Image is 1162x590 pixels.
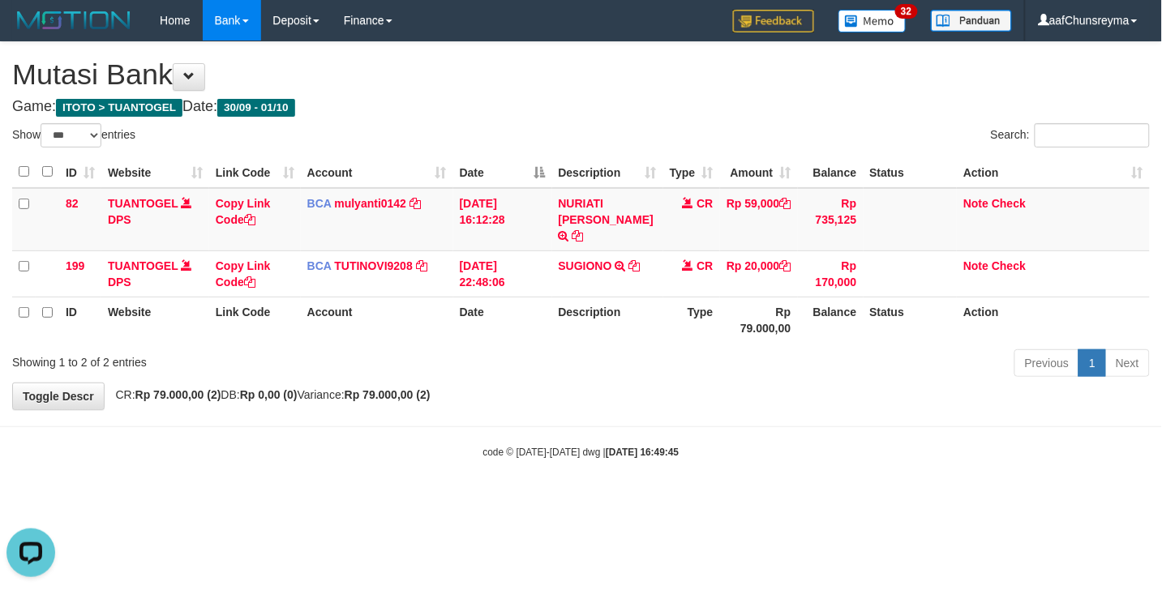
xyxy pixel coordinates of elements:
a: Copy Link Code [216,197,271,226]
th: Description [552,297,663,343]
th: Balance [798,156,864,188]
span: BCA [307,259,332,272]
img: MOTION_logo.png [12,8,135,32]
th: ID: activate to sort column ascending [59,156,101,188]
th: Type: activate to sort column ascending [663,156,720,188]
th: Link Code: activate to sort column ascending [209,156,301,188]
th: Account [301,297,453,343]
th: ID [59,297,101,343]
th: Date [453,297,552,343]
a: TUTINOVI9208 [334,259,412,272]
th: Action: activate to sort column ascending [957,156,1150,188]
th: Rp 79.000,00 [720,297,798,343]
img: Button%20Memo.svg [838,10,907,32]
th: Link Code [209,297,301,343]
button: Open LiveChat chat widget [6,6,55,55]
span: BCA [307,197,332,210]
th: Description: activate to sort column ascending [552,156,663,188]
strong: [DATE] 16:49:45 [606,447,679,458]
div: Showing 1 to 2 of 2 entries [12,348,472,370]
input: Search: [1035,123,1150,147]
h1: Mutasi Bank [12,58,1150,91]
td: [DATE] 16:12:28 [453,188,552,251]
a: Note [963,259,988,272]
label: Show entries [12,123,135,147]
span: CR [697,259,713,272]
a: Copy Rp 59,000 to clipboard [780,197,791,210]
a: SUGIONO [559,259,612,272]
a: 1 [1078,349,1106,377]
th: Account: activate to sort column ascending [301,156,453,188]
a: Next [1105,349,1150,377]
a: Previous [1014,349,1079,377]
span: ITOTO > TUANTOGEL [56,99,182,117]
a: Copy Rp 20,000 to clipboard [780,259,791,272]
span: 199 [66,259,84,272]
th: Status [864,156,958,188]
span: CR [697,197,713,210]
td: DPS [101,188,209,251]
a: Copy NURIATI GANS to clipboard [572,229,583,242]
span: CR: DB: Variance: [108,388,431,401]
th: Amount: activate to sort column ascending [720,156,798,188]
select: Showentries [41,123,101,147]
h4: Game: Date: [12,99,1150,115]
span: 82 [66,197,79,210]
strong: Rp 79.000,00 (2) [135,388,221,401]
a: Check [992,259,1026,272]
td: Rp 735,125 [798,188,864,251]
strong: Rp 0,00 (0) [240,388,298,401]
td: Rp 20,000 [720,250,798,297]
td: DPS [101,250,209,297]
a: Copy SUGIONO to clipboard [629,259,641,272]
a: Copy mulyanti0142 to clipboard [409,197,421,210]
span: 32 [895,4,917,19]
td: Rp 59,000 [720,188,798,251]
a: NURIATI [PERSON_NAME] [559,197,654,226]
a: TUANTOGEL [108,197,178,210]
a: Copy TUTINOVI9208 to clipboard [416,259,427,272]
a: Toggle Descr [12,383,105,410]
a: TUANTOGEL [108,259,178,272]
img: panduan.png [931,10,1012,32]
a: mulyanti0142 [334,197,406,210]
th: Balance [798,297,864,343]
th: Status [864,297,958,343]
strong: Rp 79.000,00 (2) [345,388,431,401]
a: Check [992,197,1026,210]
td: Rp 170,000 [798,250,864,297]
a: Note [963,197,988,210]
th: Type [663,297,720,343]
label: Search: [991,123,1150,147]
td: [DATE] 22:48:06 [453,250,552,297]
span: 30/09 - 01/10 [217,99,295,117]
img: Feedback.jpg [733,10,814,32]
th: Action [957,297,1150,343]
a: Copy Link Code [216,259,271,289]
th: Website: activate to sort column ascending [101,156,209,188]
th: Date: activate to sort column descending [453,156,552,188]
small: code © [DATE]-[DATE] dwg | [483,447,680,458]
th: Website [101,297,209,343]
